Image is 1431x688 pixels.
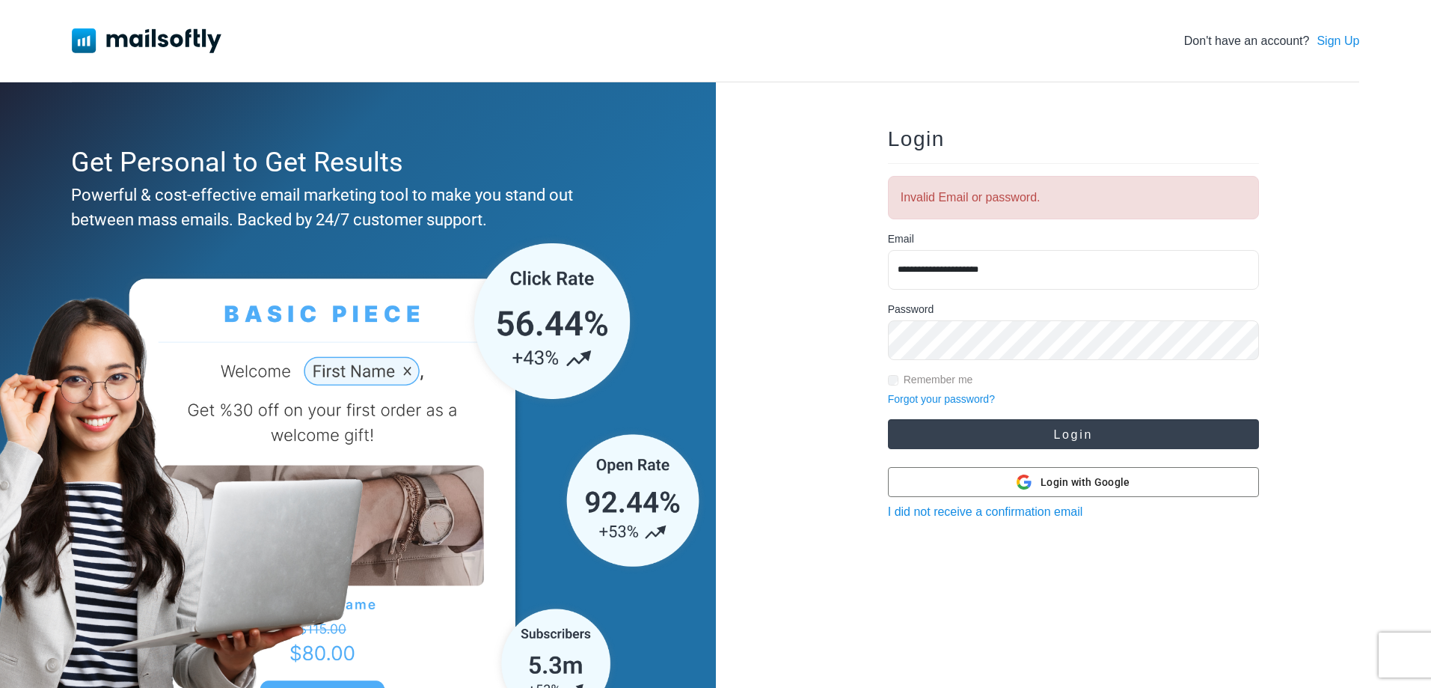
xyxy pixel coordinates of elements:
[888,505,1083,518] a: I did not receive a confirmation email
[888,231,914,247] label: Email
[888,302,934,317] label: Password
[1041,475,1130,490] span: Login with Google
[1317,32,1359,50] a: Sign Up
[888,176,1259,219] div: Invalid Email or password.
[1184,32,1360,50] div: Don't have an account?
[71,142,637,183] div: Get Personal to Get Results
[71,183,637,232] div: Powerful & cost-effective email marketing tool to make you stand out between mass emails. Backed ...
[888,393,995,405] a: Forgot your password?
[888,419,1259,449] button: Login
[72,28,221,52] img: Mailsoftly
[888,467,1259,497] button: Login with Google
[904,372,973,388] label: Remember me
[888,127,945,150] span: Login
